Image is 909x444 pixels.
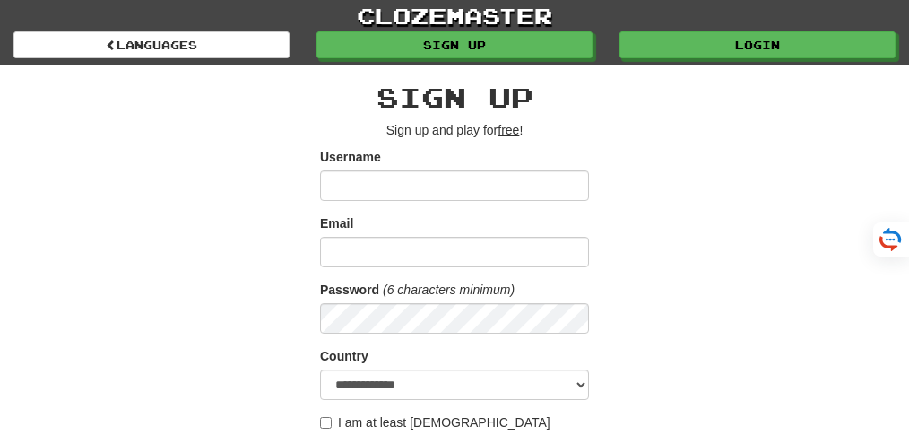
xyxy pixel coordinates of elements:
[320,414,550,431] label: I am at least [DEMOGRAPHIC_DATA]
[320,121,589,139] p: Sign up and play for !
[383,283,515,297] em: (6 characters minimum)
[320,214,353,232] label: Email
[320,417,332,429] input: I am at least [DEMOGRAPHIC_DATA]
[320,148,381,166] label: Username
[320,347,368,365] label: Country
[13,31,290,58] a: Languages
[498,123,519,137] u: free
[619,31,896,58] a: Login
[316,31,593,58] a: Sign up
[320,281,379,299] label: Password
[320,83,589,112] h2: Sign up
